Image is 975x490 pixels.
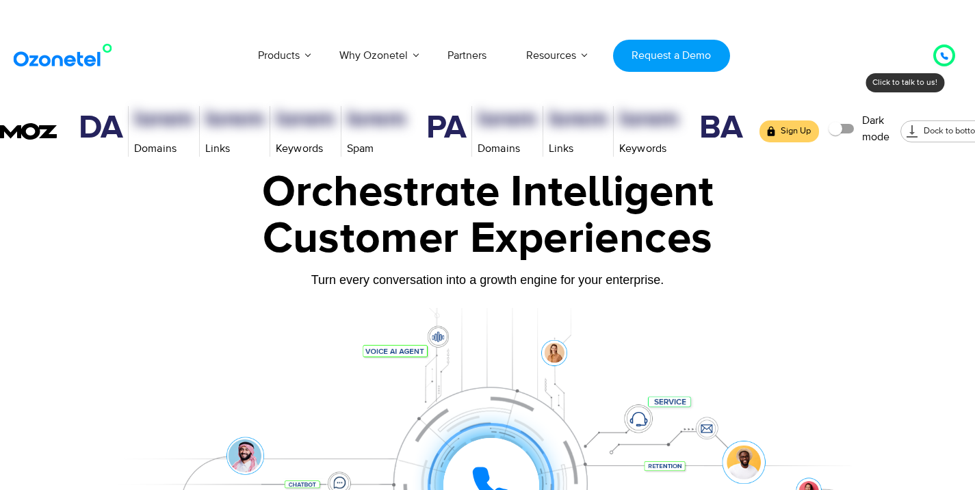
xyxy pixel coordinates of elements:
h1: BA [699,109,743,147]
h2: Number of unique external linking domains. Two or more links from the same website are counted as... [478,106,537,133]
h2: Number of unique pages linking to a target. Two or more links from the same page on a website are... [205,106,265,133]
h1: PA [426,109,466,147]
h2: Number of unique external linking domains. Two or more links from the same website are counted as... [134,106,194,133]
h2: Number of keywords for which this site ranks within the top 50 positions on Google US. [619,106,679,133]
div: Brand Authority™ is a score (1-100) developed by Moz that measures the total strength of a brand. [699,109,743,154]
a: Request a Demo [613,40,730,72]
a: Products [238,33,320,78]
a: Resources [506,33,596,78]
h2: Number of unique pages linking to a target. Two or more links from the same page on a website are... [549,106,608,133]
h2: Represents the percentage of sites with similar features we've found to be penalized or banned by... [347,106,406,133]
div: Turn every conversation into a growth engine for your enterprise. [60,272,915,287]
div: Orchestrate Intelligent [60,170,915,214]
span: Dark mode [862,112,890,145]
h2: Number of keywords for which this site ranks within the top 50 positions on Google US. [276,106,335,133]
p: Keywords [276,140,335,157]
div: Predicts a root domain's ranking potential relative to the domains in our index. [79,109,122,154]
div: Customer Experiences [60,206,915,272]
div: Predicts a page's ranking potential in search engines based on an algorithm of link metrics. [426,109,466,154]
p: Spam [347,140,406,157]
p: Domains [134,140,194,157]
p: Domains [478,140,537,157]
a: Why Ozonetel [320,33,428,78]
p: Keywords [619,140,679,157]
span: Sign Up [772,125,819,138]
a: Partners [428,33,506,78]
p: Links [549,140,608,157]
p: Links [205,140,265,157]
h1: DA [79,109,122,147]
